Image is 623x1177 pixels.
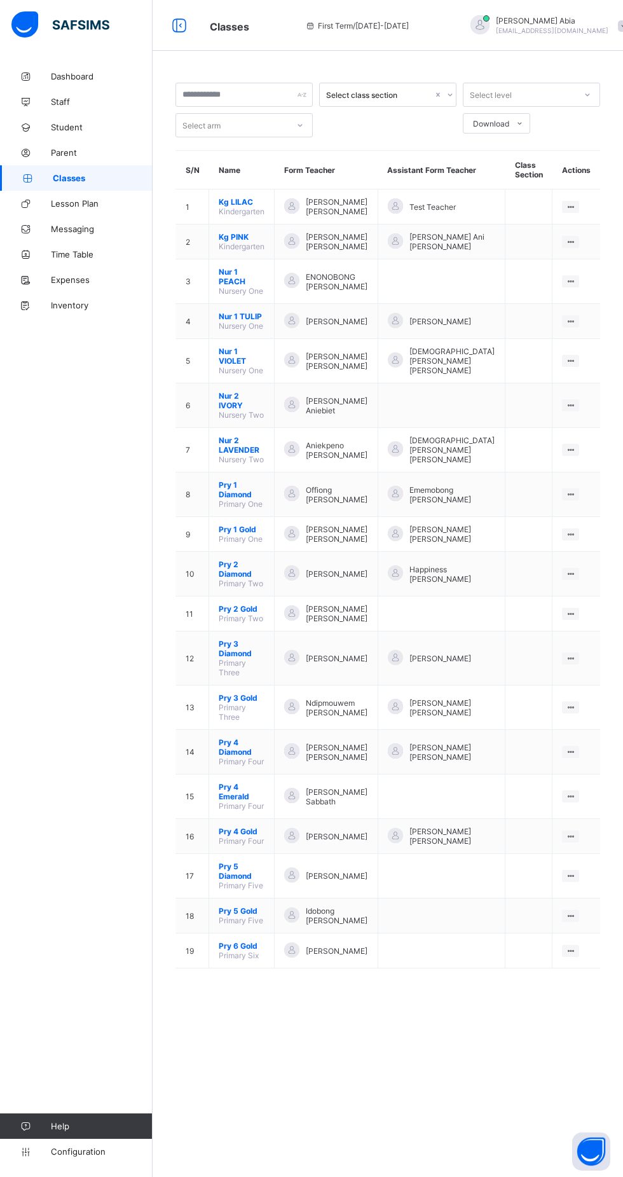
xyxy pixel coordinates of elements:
[306,525,368,544] span: [PERSON_NAME] [PERSON_NAME]
[176,383,209,428] td: 6
[409,565,495,584] span: Happiness [PERSON_NAME]
[51,300,153,310] span: Inventory
[470,83,512,107] div: Select level
[306,441,368,460] span: Aniekpeno [PERSON_NAME]
[176,631,209,685] td: 12
[176,933,209,968] td: 19
[176,224,209,259] td: 2
[306,698,368,717] span: Ndipmouwem [PERSON_NAME]
[176,259,209,304] td: 3
[219,480,264,499] span: Pry 1 Diamond
[219,391,264,410] span: Nur 2 IVORY
[219,693,264,703] span: Pry 3 Gold
[305,21,409,31] span: session/term information
[219,436,264,455] span: Nur 2 LAVENDER
[219,639,264,658] span: Pry 3 Diamond
[176,339,209,383] td: 5
[306,946,367,956] span: [PERSON_NAME]
[209,151,275,189] th: Name
[51,198,153,209] span: Lesson Plan
[219,862,264,881] span: Pry 5 Diamond
[176,189,209,224] td: 1
[306,906,368,925] span: Idobong [PERSON_NAME]
[219,658,246,677] span: Primary Three
[176,517,209,552] td: 9
[219,614,263,623] span: Primary Two
[219,242,264,251] span: Kindergarten
[219,941,264,951] span: Pry 6 Gold
[306,485,368,504] span: Offiong [PERSON_NAME]
[176,774,209,819] td: 15
[11,11,109,38] img: safsims
[409,436,495,464] span: [DEMOGRAPHIC_DATA][PERSON_NAME] [PERSON_NAME]
[219,801,264,811] span: Primary Four
[219,703,246,722] span: Primary Three
[409,654,471,663] span: [PERSON_NAME]
[306,871,367,881] span: [PERSON_NAME]
[219,197,264,207] span: Kg LILAC
[409,317,471,326] span: [PERSON_NAME]
[496,27,608,34] span: [EMAIL_ADDRESS][DOMAIN_NAME]
[219,906,264,916] span: Pry 5 Gold
[306,743,368,762] span: [PERSON_NAME] [PERSON_NAME]
[219,312,264,321] span: Nur 1 TULIP
[176,819,209,854] td: 16
[326,90,433,100] div: Select class section
[51,71,153,81] span: Dashboard
[176,685,209,730] td: 13
[409,232,495,251] span: [PERSON_NAME] Ani [PERSON_NAME]
[306,317,367,326] span: [PERSON_NAME]
[306,352,368,371] span: [PERSON_NAME] [PERSON_NAME]
[176,304,209,339] td: 4
[176,552,209,596] td: 10
[306,232,368,251] span: [PERSON_NAME] [PERSON_NAME]
[219,738,264,757] span: Pry 4 Diamond
[496,16,608,25] span: [PERSON_NAME] Abia
[306,197,368,216] span: [PERSON_NAME] [PERSON_NAME]
[219,410,264,420] span: Nursery Two
[219,836,264,846] span: Primary Four
[306,272,368,291] span: ENONOBONG [PERSON_NAME]
[275,151,378,189] th: Form Teacher
[306,654,367,663] span: [PERSON_NAME]
[409,485,495,504] span: Ememobong [PERSON_NAME]
[176,596,209,631] td: 11
[473,119,509,128] span: Download
[306,832,367,841] span: [PERSON_NAME]
[219,321,263,331] span: Nursery One
[306,604,368,623] span: [PERSON_NAME] [PERSON_NAME]
[219,347,264,366] span: Nur 1 VIOLET
[176,151,209,189] th: S/N
[51,1121,152,1131] span: Help
[176,854,209,898] td: 17
[306,787,368,806] span: [PERSON_NAME] Sabbath
[409,698,495,717] span: [PERSON_NAME] [PERSON_NAME]
[409,347,495,375] span: [DEMOGRAPHIC_DATA][PERSON_NAME] [PERSON_NAME]
[219,604,264,614] span: Pry 2 Gold
[306,569,367,579] span: [PERSON_NAME]
[53,173,153,183] span: Classes
[219,757,264,766] span: Primary Four
[409,525,495,544] span: [PERSON_NAME] [PERSON_NAME]
[51,249,153,259] span: Time Table
[219,916,263,925] span: Primary Five
[176,428,209,472] td: 7
[219,207,264,216] span: Kindergarten
[219,525,264,534] span: Pry 1 Gold
[51,275,153,285] span: Expenses
[51,1146,152,1157] span: Configuration
[210,20,249,33] span: Classes
[219,499,263,509] span: Primary One
[552,151,600,189] th: Actions
[219,366,263,375] span: Nursery One
[219,579,263,588] span: Primary Two
[219,782,264,801] span: Pry 4 Emerald
[176,472,209,517] td: 8
[219,232,264,242] span: Kg PINK
[409,827,495,846] span: [PERSON_NAME] [PERSON_NAME]
[505,151,552,189] th: Class Section
[51,122,153,132] span: Student
[182,113,221,137] div: Select arm
[306,396,368,415] span: [PERSON_NAME] Aniebiet
[219,534,263,544] span: Primary One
